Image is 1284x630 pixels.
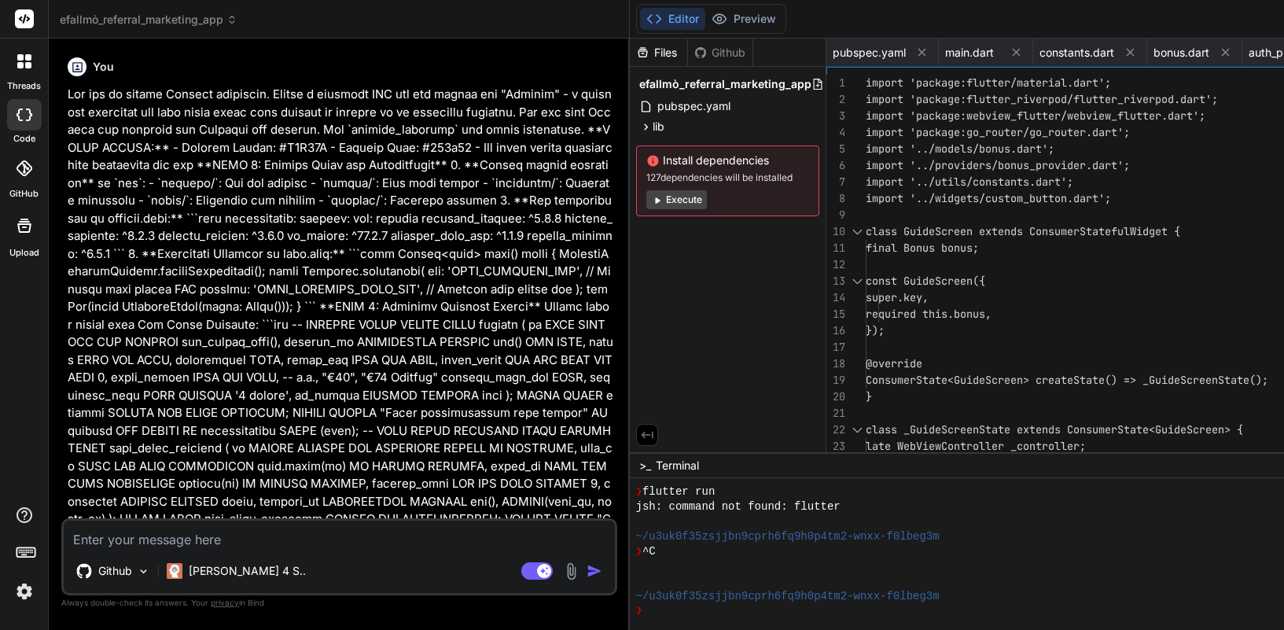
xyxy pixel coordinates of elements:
div: 4 [826,124,845,141]
img: Claude 4 Sonnet [167,563,182,579]
div: 5 [826,141,845,157]
span: ~/u3uk0f35zsjjbn9cprh6fq9h0p4tm2-wnxx-f0lbeg3m [636,589,940,604]
span: import '../providers/bonus_provider.dart'; [866,158,1130,172]
span: ❯ [636,484,642,499]
div: 10 [826,223,845,240]
label: Upload [9,246,39,260]
span: import 'package:flutter_riverpod/flutter_riverpod. [866,92,1180,106]
span: ^C [642,544,656,559]
div: 23 [826,438,845,455]
img: icon [587,563,602,579]
span: } [866,389,872,403]
label: code [13,132,35,146]
span: jsh: command not found: flutter [636,499,841,514]
span: final Bonus bonus; [866,241,979,255]
div: 14 [826,289,845,306]
span: import '../widgets/custom_button.dart'; [866,191,1111,205]
button: Editor [640,8,705,30]
span: efallmò_referral_marketing_app [60,12,237,28]
button: Preview [705,8,782,30]
span: class GuideScreen extends ConsumerStatefulWidget { [866,224,1180,238]
h6: You [93,59,114,75]
span: privacy [211,598,239,607]
span: import 'package:flutter/material.dart'; [866,76,1111,90]
span: ❯ [636,603,642,618]
span: bonus.dart [1153,45,1209,61]
div: 1 [826,75,845,91]
span: 127 dependencies will be installed [646,171,809,184]
img: settings [11,578,38,605]
span: efallmò_referral_marketing_app [639,76,811,92]
div: 3 [826,108,845,124]
button: Execute [646,190,707,209]
span: ❯ [636,544,642,559]
span: ~/u3uk0f35zsjjbn9cprh6fq9h0p4tm2-wnxx-f0lbeg3m [636,529,940,544]
div: 8 [826,190,845,207]
span: deScreenState(); [1168,373,1268,387]
div: 21 [826,405,845,422]
img: Pick Models [137,565,150,578]
span: ConsumerState<GuideScreen> createState() => _Gui [866,373,1168,387]
div: 17 [826,339,845,356]
span: pubspec.yaml [833,45,906,61]
div: Click to collapse the range. [847,223,867,240]
p: [PERSON_NAME] 4 S.. [189,563,306,579]
span: lib [653,119,664,134]
div: 19 [826,372,845,389]
div: 18 [826,356,845,372]
div: 7 [826,174,845,190]
span: late WebViewController _controller; [866,439,1086,453]
label: GitHub [9,187,39,201]
span: import '../utils/constants.dart'; [866,175,1073,189]
div: 15 [826,306,845,322]
span: dart'; [1180,92,1218,106]
span: rt'; [1180,109,1205,123]
div: 9 [826,207,845,223]
div: Click to collapse the range. [847,273,867,289]
label: threads [7,79,41,93]
span: import '../models/bonus.dart'; [866,142,1054,156]
div: Click to collapse the range. [847,422,867,438]
span: Install dependencies [646,153,809,168]
span: eScreen> { [1180,422,1243,437]
span: const GuideScreen({ [866,274,985,288]
span: import 'package:webview_flutter/webview_flutter.da [866,109,1180,123]
div: 13 [826,273,845,289]
p: Always double-check its answers. Your in Bind [61,595,617,610]
p: Github [98,563,132,579]
span: Terminal [656,458,699,473]
span: pubspec.yaml [656,97,732,116]
span: required this.bonus, [866,307,992,321]
img: attachment [562,562,580,580]
span: import 'package:go_router/go_router.dart'; [866,125,1130,139]
span: >_ [639,458,651,473]
div: 6 [826,157,845,174]
div: 12 [826,256,845,273]
div: 2 [826,91,845,108]
span: constants.dart [1039,45,1114,61]
span: super.key, [866,290,929,304]
span: main.dart [945,45,994,61]
div: 11 [826,240,845,256]
span: class _GuideScreenState extends ConsumerState<Guid [866,422,1180,437]
span: flutter run [642,484,715,499]
div: 16 [826,322,845,339]
div: Github [688,45,752,61]
div: 22 [826,422,845,438]
span: @override [866,356,922,370]
div: 20 [826,389,845,405]
div: Files [630,45,687,61]
span: }); [866,323,885,337]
